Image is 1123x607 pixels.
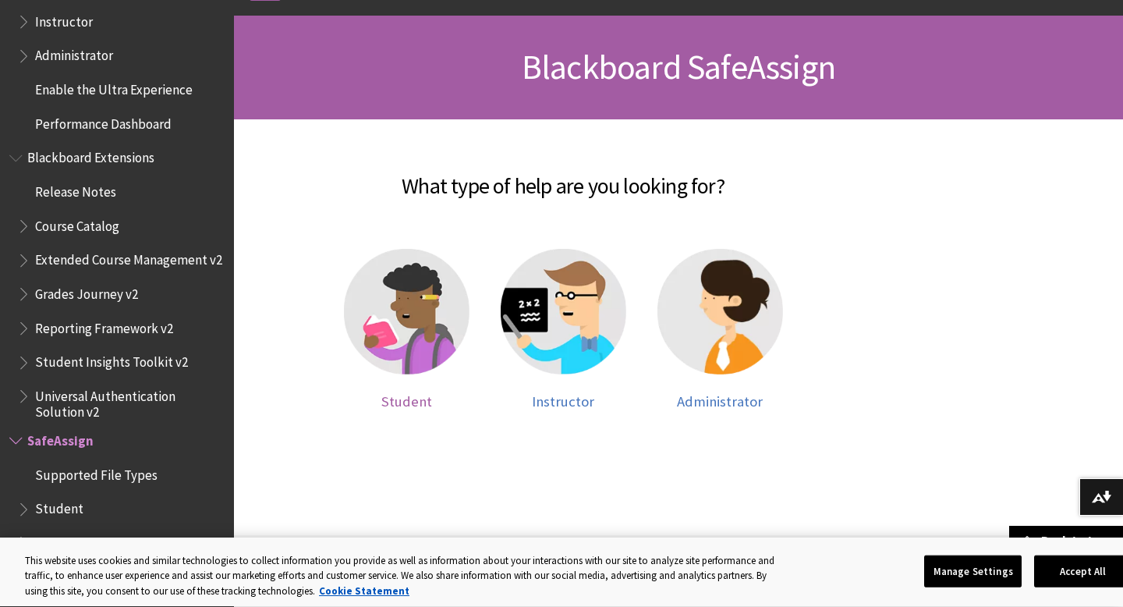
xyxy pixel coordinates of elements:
[924,555,1022,587] button: Manage Settings
[27,145,154,166] span: Blackboard Extensions
[344,249,469,374] img: Student help
[9,145,225,421] nav: Book outline for Blackboard Extensions
[35,76,193,98] span: Enable the Ultra Experience
[35,213,119,234] span: Course Catalog
[35,462,158,483] span: Supported File Types
[35,281,138,302] span: Grades Journey v2
[35,247,222,268] span: Extended Course Management v2
[677,392,763,410] span: Administrator
[35,179,116,200] span: Release Notes
[25,553,786,599] div: This website uses cookies and similar technologies to collect information you provide as well as ...
[381,392,432,410] span: Student
[344,249,469,410] a: Student help Student
[9,428,225,590] nav: Book outline for Blackboard SafeAssign
[35,9,93,30] span: Instructor
[522,45,835,88] span: Blackboard SafeAssign
[501,249,626,410] a: Instructor help Instructor
[35,383,223,420] span: Universal Authentication Solution v2
[501,249,626,374] img: Instructor help
[27,428,94,449] span: SafeAssign
[657,249,783,374] img: Administrator help
[35,43,113,64] span: Administrator
[35,350,188,371] span: Student Insights Toolkit v2
[1009,526,1123,555] a: Back to top
[35,111,172,132] span: Performance Dashboard
[35,315,173,336] span: Reporting Framework v2
[35,496,83,517] span: Student
[35,530,93,551] span: Instructor
[657,249,783,410] a: Administrator help Administrator
[319,584,409,598] a: More information about your privacy, opens in a new tab
[532,392,594,410] span: Instructor
[250,151,877,202] h2: What type of help are you looking for?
